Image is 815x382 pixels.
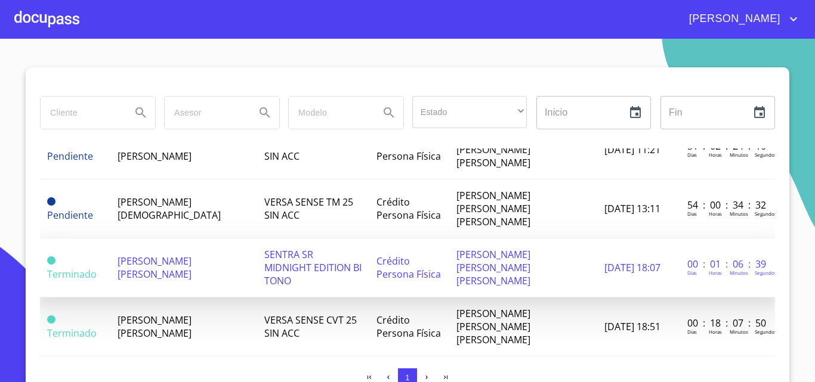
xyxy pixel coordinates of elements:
p: Segundos [755,269,777,276]
p: Dias [687,151,697,158]
span: [PERSON_NAME][DEMOGRAPHIC_DATA] [118,195,221,222]
span: [PERSON_NAME] [680,10,786,29]
p: 54 : 00 : 34 : 32 [687,198,768,212]
span: Crédito Persona Física [376,195,441,222]
span: [PERSON_NAME] [PERSON_NAME] [PERSON_NAME] [456,248,530,287]
span: Terminado [47,268,97,281]
span: [DATE] 13:11 [604,202,660,215]
p: Dias [687,269,697,276]
button: Search [126,98,155,127]
div: ​ [412,96,527,128]
p: Horas [709,210,722,217]
span: [PERSON_NAME] [PERSON_NAME] [118,313,192,340]
p: Dias [687,328,697,335]
p: Segundos [755,328,777,335]
span: SENTRA SR MIDNIGHT EDITION BI TONO [264,248,362,287]
p: Minutos [730,328,748,335]
input: search [289,97,370,129]
span: Pendiente [47,209,93,222]
p: Segundos [755,210,777,217]
span: Crédito Persona Física [376,254,441,281]
input: search [41,97,122,129]
span: [PERSON_NAME] [PERSON_NAME] [118,136,192,163]
p: 00 : 01 : 06 : 39 [687,257,768,271]
span: Terminado [47,327,97,340]
span: 1 [405,373,409,382]
p: 00 : 18 : 07 : 50 [687,316,768,330]
span: Pendiente [47,150,93,163]
button: Search [251,98,279,127]
span: [PERSON_NAME] [PERSON_NAME] [PERSON_NAME] [456,189,530,228]
span: VERSA SENSE TM 25 SIN ACC [264,136,353,163]
p: Minutos [730,151,748,158]
p: Minutos [730,269,748,276]
span: VERSA SENSE CVT 25 SIN ACC [264,313,357,340]
span: Crédito Persona Física [376,136,441,163]
span: Pendiente [47,197,55,206]
span: [PERSON_NAME] [PERSON_NAME] [118,254,192,281]
span: [DATE] 18:51 [604,320,660,333]
p: Dias [687,210,697,217]
p: Horas [709,269,722,276]
span: [DATE] 11:21 [604,143,660,156]
button: account of current user [680,10,801,29]
span: [PERSON_NAME] [PERSON_NAME] [PERSON_NAME] [456,130,530,169]
button: Search [375,98,403,127]
p: Segundos [755,151,777,158]
p: Minutos [730,210,748,217]
span: Terminado [47,256,55,265]
span: [DATE] 18:07 [604,261,660,274]
span: Terminado [47,315,55,324]
span: [PERSON_NAME] [PERSON_NAME] [PERSON_NAME] [456,307,530,346]
span: VERSA SENSE TM 25 SIN ACC [264,195,353,222]
p: Horas [709,328,722,335]
input: search [165,97,246,129]
p: Horas [709,151,722,158]
span: Crédito Persona Física [376,313,441,340]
